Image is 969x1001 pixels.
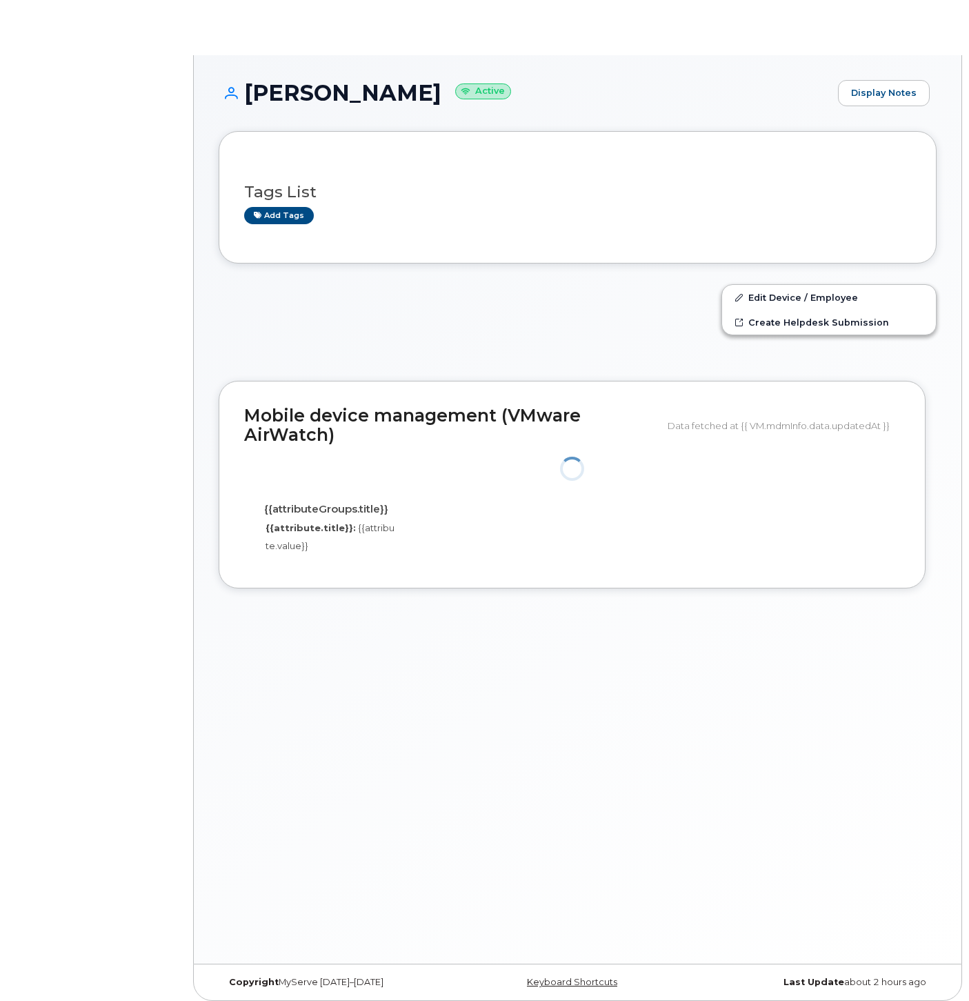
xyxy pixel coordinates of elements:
[455,83,511,99] small: Active
[244,207,314,224] a: Add tags
[722,285,936,310] a: Edit Device / Employee
[697,977,937,988] div: about 2 hours ago
[527,977,617,987] a: Keyboard Shortcuts
[219,81,831,105] h1: [PERSON_NAME]
[838,80,930,106] a: Display Notes
[219,977,458,988] div: MyServe [DATE]–[DATE]
[783,977,844,987] strong: Last Update
[722,310,936,335] a: Create Helpdesk Submission
[668,413,900,439] div: Data fetched at {{ VM.mdmInfo.data.updatedAt }}
[266,522,356,535] label: {{attribute.title}}:
[254,504,398,515] h4: {{attributeGroups.title}}
[229,977,279,987] strong: Copyright
[244,184,911,201] h3: Tags List
[244,406,657,444] h2: Mobile device management (VMware AirWatch)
